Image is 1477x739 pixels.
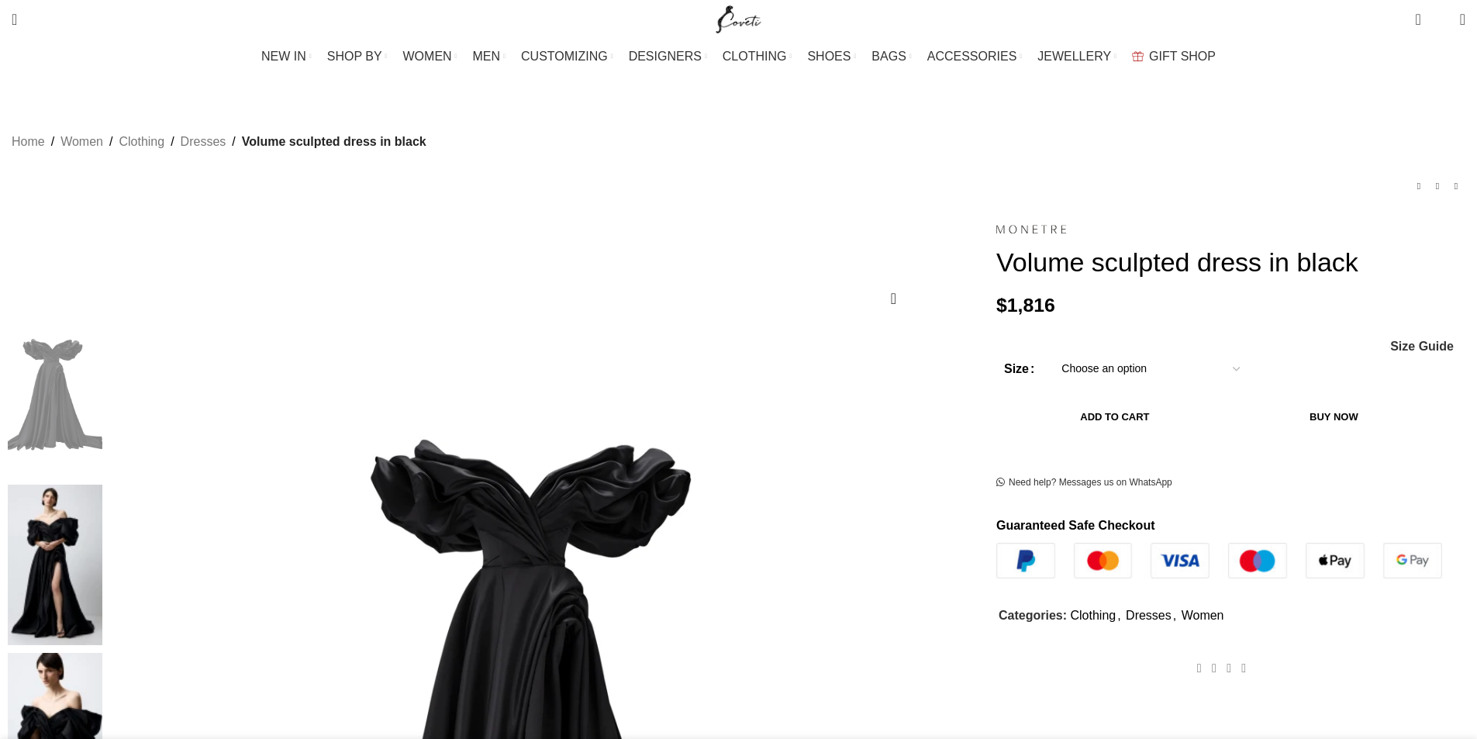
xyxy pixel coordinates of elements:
[8,316,102,477] img: Monetre dresses
[60,132,103,152] a: Women
[327,41,388,72] a: SHOP BY
[629,41,707,72] a: DESIGNERS
[996,477,1172,489] a: Need help? Messages us on WhatsApp
[12,132,45,152] a: Home
[1070,609,1116,622] a: Clothing
[1221,657,1236,679] a: Pinterest social link
[713,12,764,25] a: Site logo
[927,49,1017,64] span: ACCESSORIES
[807,41,856,72] a: SHOES
[996,225,1066,234] img: Monetre
[1126,609,1172,622] a: Dresses
[1234,401,1434,433] button: Buy now
[119,132,164,152] a: Clothing
[473,49,501,64] span: MEN
[723,41,792,72] a: CLOTHING
[1389,340,1454,353] a: Size Guide
[996,543,1442,578] img: guaranteed-safe-checkout-bordered.j
[927,41,1023,72] a: ACCESSORIES
[1037,49,1111,64] span: JEWELLERY
[1132,51,1144,61] img: GiftBag
[403,41,457,72] a: WOMEN
[871,41,911,72] a: BAGS
[1037,41,1116,72] a: JEWELLERY
[181,132,226,152] a: Dresses
[1410,177,1428,195] a: Previous product
[871,49,906,64] span: BAGS
[261,49,306,64] span: NEW IN
[1132,41,1216,72] a: GIFT SHOP
[1182,609,1224,622] a: Women
[1436,16,1448,27] span: 0
[521,49,608,64] span: CUSTOMIZING
[242,132,426,152] span: Volume sculpted dress in black
[4,41,1473,72] div: Main navigation
[999,609,1067,622] span: Categories:
[4,4,25,35] a: Search
[996,295,1007,316] span: $
[1173,606,1176,626] span: ,
[12,132,426,152] nav: Breadcrumb
[1433,4,1448,35] div: My Wishlist
[1407,4,1428,35] a: 0
[403,49,452,64] span: WOMEN
[807,49,851,64] span: SHOES
[996,247,1465,278] h1: Volume sculpted dress in black
[1417,8,1428,19] span: 0
[1447,177,1465,195] a: Next product
[521,41,613,72] a: CUSTOMIZING
[261,41,312,72] a: NEW IN
[1004,359,1034,379] label: Size
[473,41,506,72] a: MEN
[723,49,787,64] span: CLOTHING
[1206,657,1221,679] a: X social link
[1149,49,1216,64] span: GIFT SHOP
[996,519,1155,532] strong: Guaranteed Safe Checkout
[8,485,102,646] img: Monetre gowns
[629,49,702,64] span: DESIGNERS
[996,295,1055,316] bdi: 1,816
[327,49,382,64] span: SHOP BY
[1237,657,1251,679] a: WhatsApp social link
[1004,401,1226,433] button: Add to cart
[1117,606,1120,626] span: ,
[1192,657,1206,679] a: Facebook social link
